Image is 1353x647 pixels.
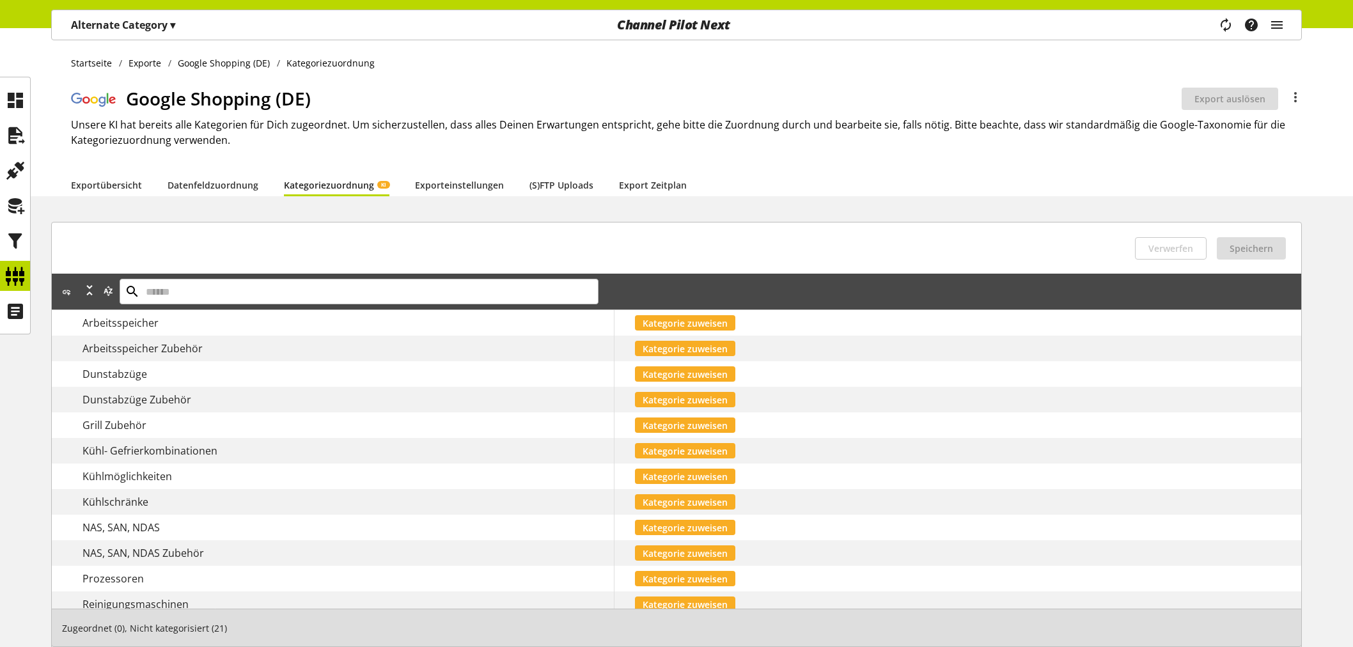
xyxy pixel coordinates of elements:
p: Alternate Category [71,17,175,33]
span: Grill Zubehör [82,418,146,432]
button: Kategorie zuweisen [635,417,735,433]
span: Kategorie zuweisen [643,598,728,611]
a: Export Zeitplan [619,178,687,192]
span: Kühlschränke [82,495,148,509]
nav: main navigation [51,10,1302,40]
span: Kategorie zuweisen [643,521,728,534]
button: Kategorie zuweisen [635,545,735,561]
span: Kategorie zuweisen [643,470,728,483]
span: Kategorie zuweisen [643,368,728,381]
img: logo [71,90,116,107]
span: Exporte [129,56,161,70]
span: Kategorie zuweisen [643,495,728,509]
div: Dunstabzüge Zubehör [82,392,614,407]
div: Arbeitsspeicher [82,315,614,331]
span: Dunstabzüge Zubehör [82,393,191,407]
a: Datenfeldzuordnung [168,178,258,192]
span: ▾ [170,18,175,32]
div: NAS, SAN, NDAS Zubehör [82,545,614,561]
div: Dunstabzüge [82,366,614,382]
span: Kategorie zuweisen [643,444,728,458]
button: Kategorie zuweisen [635,596,735,612]
h2: Unsere KI hat bereits alle Kategorien für Dich zugeordnet. Um sicherzustellen, dass alles Deinen ... [71,117,1302,148]
span: NAS, SAN, NDAS [82,520,160,534]
a: (S)FTP Uploads [529,178,593,192]
span: Kühl- Gefrierkombinationen [82,444,217,458]
div: Prozessoren [82,571,614,586]
button: Kategorie zuweisen [635,443,735,458]
div: Grill Zubehör [82,417,614,433]
button: Kategorie zuweisen [635,392,735,407]
span: Kategorie zuweisen [643,316,728,330]
div: Kühlmöglichkeiten [82,469,614,484]
span: Prozessoren [82,572,144,586]
div: Reinigungsmaschinen [82,596,614,612]
h1: Google Shopping (DE) [126,85,1182,112]
span: NAS, SAN, NDAS Zubehör [82,546,204,560]
a: Exporte [122,56,168,70]
a: KategoriezuordnungKI [284,178,389,192]
button: Speichern [1217,237,1286,260]
button: Verwerfen [1135,237,1207,260]
span: Dunstabzüge [82,367,147,381]
span: Speichern [1230,242,1273,255]
span: Kategorie zuweisen [643,547,728,560]
span: Kategorie zuweisen [643,419,728,432]
a: Exportübersicht [71,178,142,192]
a: Startseite [71,56,119,70]
span: Reinigungsmaschinen [82,597,189,611]
span: Kühlmöglichkeiten [82,469,172,483]
span: Arbeitsspeicher [82,316,159,330]
button: Kategorie zuweisen [635,366,735,382]
a: Exporteinstellungen [415,178,504,192]
button: Kategorie zuweisen [635,494,735,510]
button: Kategorie zuweisen [635,341,735,356]
button: Kategorie zuweisen [635,315,735,331]
span: Kategorie zuweisen [643,342,728,355]
div: Zugeordnet (0), Nicht kategorisiert (21) [51,609,1302,647]
span: Kategorie zuweisen [643,393,728,407]
div: Arbeitsspeicher Zubehör [82,341,614,356]
span: Kategorie zuweisen [643,572,728,586]
div: Kühlschränke [82,494,614,510]
span: Export auslösen [1194,92,1265,105]
span: Arbeitsspeicher Zubehör [82,341,203,355]
button: Export auslösen [1182,88,1278,110]
div: Kühl- Gefrierkombinationen [82,443,614,458]
button: Kategorie zuweisen [635,469,735,484]
span: Startseite [71,56,112,70]
button: Kategorie zuweisen [635,571,735,586]
span: KI [381,181,386,189]
span: Verwerfen [1148,242,1193,255]
div: NAS, SAN, NDAS [82,520,614,535]
button: Kategorie zuweisen [635,520,735,535]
